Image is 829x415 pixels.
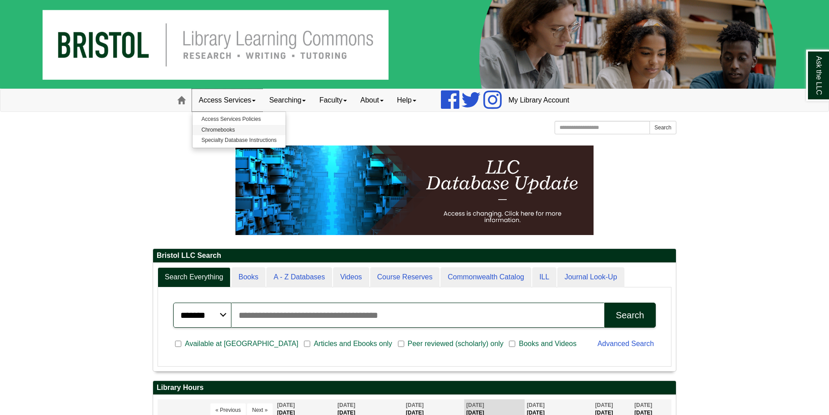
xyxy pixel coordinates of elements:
[398,340,404,348] input: Peer reviewed (scholarly) only
[406,402,424,408] span: [DATE]
[192,135,286,145] a: Specialty Database Instructions
[466,402,484,408] span: [DATE]
[158,267,231,287] a: Search Everything
[527,402,545,408] span: [DATE]
[266,267,332,287] a: A - Z Databases
[153,249,676,263] h2: Bristol LLC Search
[181,338,302,349] span: Available at [GEOGRAPHIC_DATA]
[333,267,369,287] a: Videos
[338,402,355,408] span: [DATE]
[390,89,423,111] a: Help
[532,267,556,287] a: ILL
[502,89,576,111] a: My Library Account
[304,340,310,348] input: Articles and Ebooks only
[650,121,676,134] button: Search
[192,114,286,124] a: Access Services Policies
[175,340,181,348] input: Available at [GEOGRAPHIC_DATA]
[598,340,654,347] a: Advanced Search
[235,145,594,235] img: HTML tutorial
[404,338,507,349] span: Peer reviewed (scholarly) only
[192,89,262,111] a: Access Services
[595,402,613,408] span: [DATE]
[153,381,676,395] h2: Library Hours
[634,402,652,408] span: [DATE]
[262,89,312,111] a: Searching
[616,310,644,321] div: Search
[312,89,354,111] a: Faculty
[354,89,390,111] a: About
[310,338,396,349] span: Articles and Ebooks only
[370,267,440,287] a: Course Reserves
[440,267,531,287] a: Commonwealth Catalog
[604,303,656,328] button: Search
[515,338,580,349] span: Books and Videos
[192,125,286,135] a: Chromebooks
[557,267,624,287] a: Journal Look-Up
[509,340,515,348] input: Books and Videos
[231,267,265,287] a: Books
[277,402,295,408] span: [DATE]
